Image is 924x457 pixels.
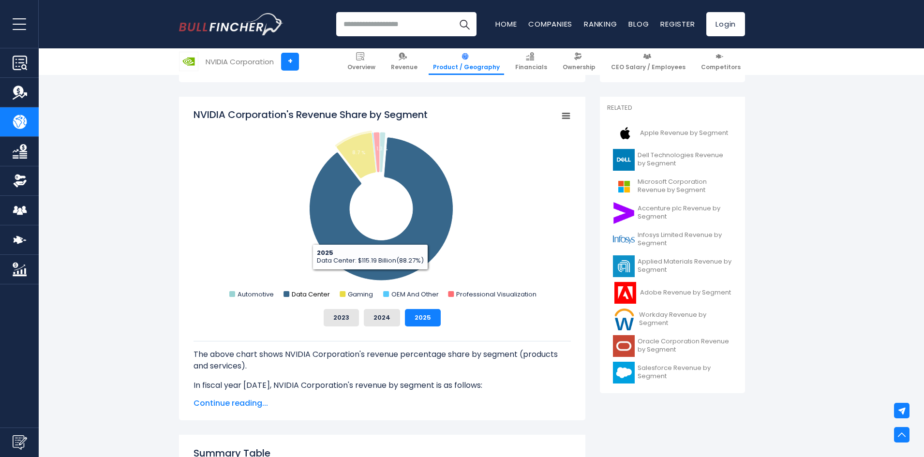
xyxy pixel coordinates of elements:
img: ORCL logo [613,335,635,357]
p: In fiscal year [DATE], NVIDIA Corporation's revenue by segment is as follows: [194,380,571,391]
span: Adobe Revenue by Segment [640,289,731,297]
a: Oracle Corporation Revenue by Segment [607,333,738,359]
a: + [281,53,299,71]
tspan: 8.7 % [352,149,366,156]
a: Microsoft Corporation Revenue by Segment [607,173,738,200]
button: 2023 [324,309,359,326]
a: Apple Revenue by Segment [607,120,738,147]
a: Companies [528,19,572,29]
span: Dell Technologies Revenue by Segment [638,151,732,168]
span: Microsoft Corporation Revenue by Segment [638,178,732,194]
span: Accenture plc Revenue by Segment [638,205,732,221]
span: Overview [347,63,375,71]
img: DELL logo [613,149,635,171]
span: Workday Revenue by Segment [639,311,732,327]
img: WDAY logo [613,309,636,330]
img: ADBE logo [613,282,637,304]
a: Dell Technologies Revenue by Segment [607,147,738,173]
a: Login [706,12,745,36]
span: Financials [515,63,547,71]
text: Professional Visualization [456,290,537,299]
span: Product / Geography [433,63,500,71]
span: Ownership [563,63,596,71]
a: Financials [511,48,551,75]
text: OEM And Other [391,290,439,299]
button: 2025 [405,309,441,326]
span: Revenue [391,63,417,71]
a: Product / Geography [429,48,504,75]
button: Search [452,12,477,36]
img: ACN logo [613,202,635,224]
img: AMAT logo [613,255,635,277]
span: Continue reading... [194,398,571,409]
button: 2024 [364,309,400,326]
img: CRM logo [613,362,635,383]
a: Ownership [558,48,600,75]
span: Salesforce Revenue by Segment [638,364,732,381]
span: CEO Salary / Employees [611,63,686,71]
a: Adobe Revenue by Segment [607,280,738,306]
a: Go to homepage [179,13,283,35]
tspan: NVIDIA Corporation's Revenue Share by Segment [194,108,428,121]
tspan: 1.3 % [376,145,388,152]
img: MSFT logo [613,176,635,197]
a: Applied Materials Revenue by Segment [607,253,738,280]
a: CEO Salary / Employees [607,48,690,75]
tspan: 88.27 % [387,257,407,265]
a: Home [495,19,517,29]
p: The above chart shows NVIDIA Corporation's revenue percentage share by segment (products and serv... [194,349,571,372]
text: Automotive [238,290,274,299]
a: Salesforce Revenue by Segment [607,359,738,386]
a: Register [660,19,695,29]
a: Accenture plc Revenue by Segment [607,200,738,226]
img: Bullfincher logo [179,13,283,35]
a: Infosys Limited Revenue by Segment [607,226,738,253]
img: INFY logo [613,229,635,251]
text: Data Center [292,290,330,299]
img: NVDA logo [179,52,198,71]
span: Competitors [701,63,741,71]
span: Applied Materials Revenue by Segment [638,258,732,274]
p: Related [607,104,738,112]
a: Overview [343,48,380,75]
img: Ownership [13,174,27,188]
span: Infosys Limited Revenue by Segment [638,231,732,248]
span: Apple Revenue by Segment [640,129,728,137]
span: Oracle Corporation Revenue by Segment [638,338,732,354]
text: Gaming [348,290,373,299]
svg: NVIDIA Corporation's Revenue Share by Segment [194,108,571,301]
a: Ranking [584,19,617,29]
a: Competitors [697,48,745,75]
a: Blog [628,19,649,29]
a: Workday Revenue by Segment [607,306,738,333]
img: AAPL logo [613,122,637,144]
a: Revenue [387,48,422,75]
div: NVIDIA Corporation [206,56,274,67]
